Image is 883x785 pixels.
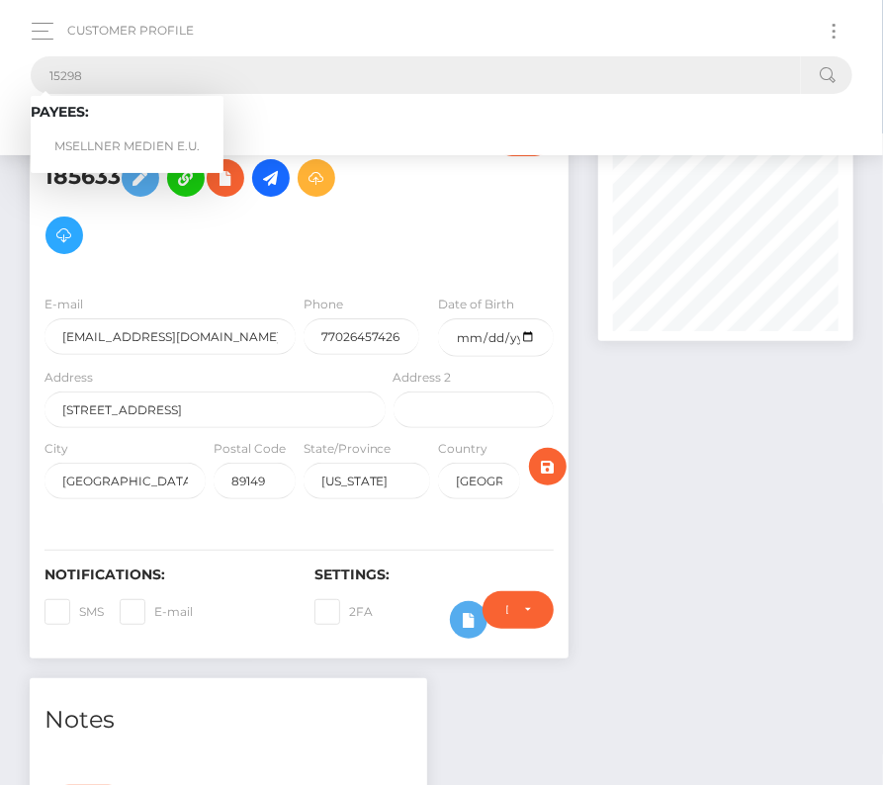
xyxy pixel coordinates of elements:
label: Postal Code [214,440,286,458]
a: MSELLNER MEDIEN E.U. [31,129,223,165]
label: Country [438,440,487,458]
h4: Notes [44,703,412,738]
label: City [44,440,68,458]
button: Do not require [483,591,554,629]
input: Search... [31,56,801,94]
h6: Notifications: [44,567,285,583]
label: 2FA [314,599,373,625]
h6: Settings: [314,567,555,583]
a: Customer Profile [67,10,194,51]
label: Address [44,369,93,387]
div: Do not require [505,602,508,618]
label: Phone [304,296,343,313]
label: E-mail [120,599,193,625]
label: E-mail [44,296,83,313]
h5: [PERSON_NAME] - ID: Star-185633 [44,119,375,264]
label: Date of Birth [438,296,514,313]
label: State/Province [304,440,392,458]
label: SMS [44,599,104,625]
label: Address 2 [394,369,452,387]
a: Initiate Payout [252,159,290,197]
h6: Payees: [31,104,223,121]
button: Toggle navigation [816,18,852,44]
